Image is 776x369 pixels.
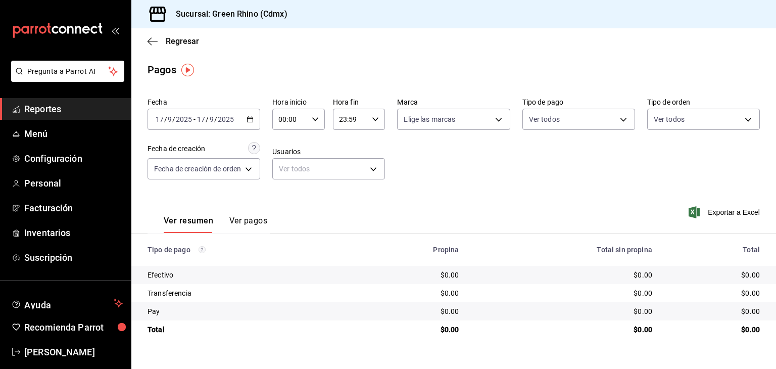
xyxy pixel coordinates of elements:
[167,115,172,123] input: --
[397,99,510,106] label: Marca
[209,115,214,123] input: --
[27,66,109,77] span: Pregunta a Parrot AI
[181,64,194,76] img: Tooltip marker
[24,345,123,359] span: [PERSON_NAME]
[148,270,346,280] div: Efectivo
[206,115,209,123] span: /
[148,62,176,77] div: Pagos
[172,115,175,123] span: /
[24,297,110,309] span: Ayuda
[193,115,196,123] span: -
[24,176,123,190] span: Personal
[217,115,234,123] input: ----
[668,325,760,335] div: $0.00
[362,306,459,316] div: $0.00
[148,36,199,46] button: Regresar
[475,288,652,298] div: $0.00
[148,288,346,298] div: Transferencia
[111,26,119,34] button: open_drawer_menu
[148,246,346,254] div: Tipo de pago
[148,325,346,335] div: Total
[24,102,123,116] span: Reportes
[197,115,206,123] input: --
[272,158,385,179] div: Ver todos
[362,288,459,298] div: $0.00
[175,115,192,123] input: ----
[199,246,206,253] svg: Los pagos realizados con Pay y otras terminales son montos brutos.
[668,246,760,254] div: Total
[24,226,123,240] span: Inventarios
[24,152,123,165] span: Configuración
[362,270,459,280] div: $0.00
[272,148,385,155] label: Usuarios
[404,114,455,124] span: Elige las marcas
[362,246,459,254] div: Propina
[168,8,287,20] h3: Sucursal: Green Rhino (Cdmx)
[164,216,213,233] button: Ver resumen
[148,306,346,316] div: Pay
[668,306,760,316] div: $0.00
[522,99,635,106] label: Tipo de pago
[11,61,124,82] button: Pregunta a Parrot AI
[155,115,164,123] input: --
[148,99,260,106] label: Fecha
[475,246,652,254] div: Total sin propina
[24,201,123,215] span: Facturación
[164,216,267,233] div: navigation tabs
[148,144,205,154] div: Fecha de creación
[668,270,760,280] div: $0.00
[272,99,325,106] label: Hora inicio
[654,114,685,124] span: Ver todos
[214,115,217,123] span: /
[24,127,123,141] span: Menú
[475,270,652,280] div: $0.00
[362,325,459,335] div: $0.00
[24,320,123,334] span: Recomienda Parrot
[24,251,123,264] span: Suscripción
[154,164,241,174] span: Fecha de creación de orden
[475,325,652,335] div: $0.00
[229,216,267,233] button: Ver pagos
[529,114,560,124] span: Ver todos
[164,115,167,123] span: /
[333,99,385,106] label: Hora fin
[691,206,760,218] button: Exportar a Excel
[475,306,652,316] div: $0.00
[166,36,199,46] span: Regresar
[7,73,124,84] a: Pregunta a Parrot AI
[647,99,760,106] label: Tipo de orden
[668,288,760,298] div: $0.00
